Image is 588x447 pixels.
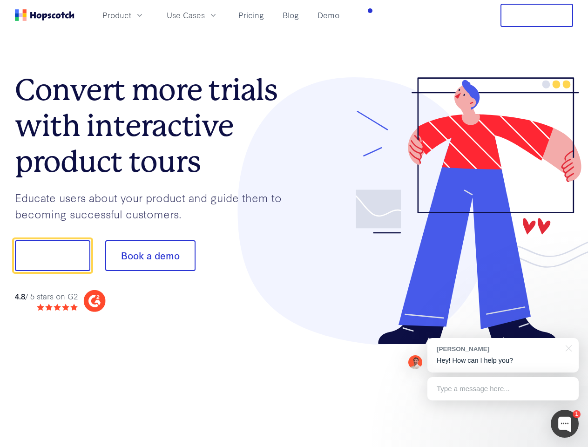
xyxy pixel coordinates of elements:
a: Pricing [235,7,268,23]
button: Show me! [15,240,90,271]
h1: Convert more trials with interactive product tours [15,72,294,179]
div: [PERSON_NAME] [437,345,560,353]
div: / 5 stars on G2 [15,291,78,302]
a: Home [15,9,74,21]
a: Demo [314,7,343,23]
button: Book a demo [105,240,196,271]
button: Use Cases [161,7,223,23]
button: Free Trial [500,4,573,27]
p: Hey! How can I help you? [437,356,569,366]
div: 1 [573,410,581,418]
p: Educate users about your product and guide them to becoming successful customers. [15,190,294,222]
strong: 4.8 [15,291,25,301]
div: Type a message here... [427,377,579,400]
button: Product [97,7,150,23]
span: Product [102,9,131,21]
span: Use Cases [167,9,205,21]
img: Mark Spera [408,355,422,369]
a: Blog [279,7,303,23]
